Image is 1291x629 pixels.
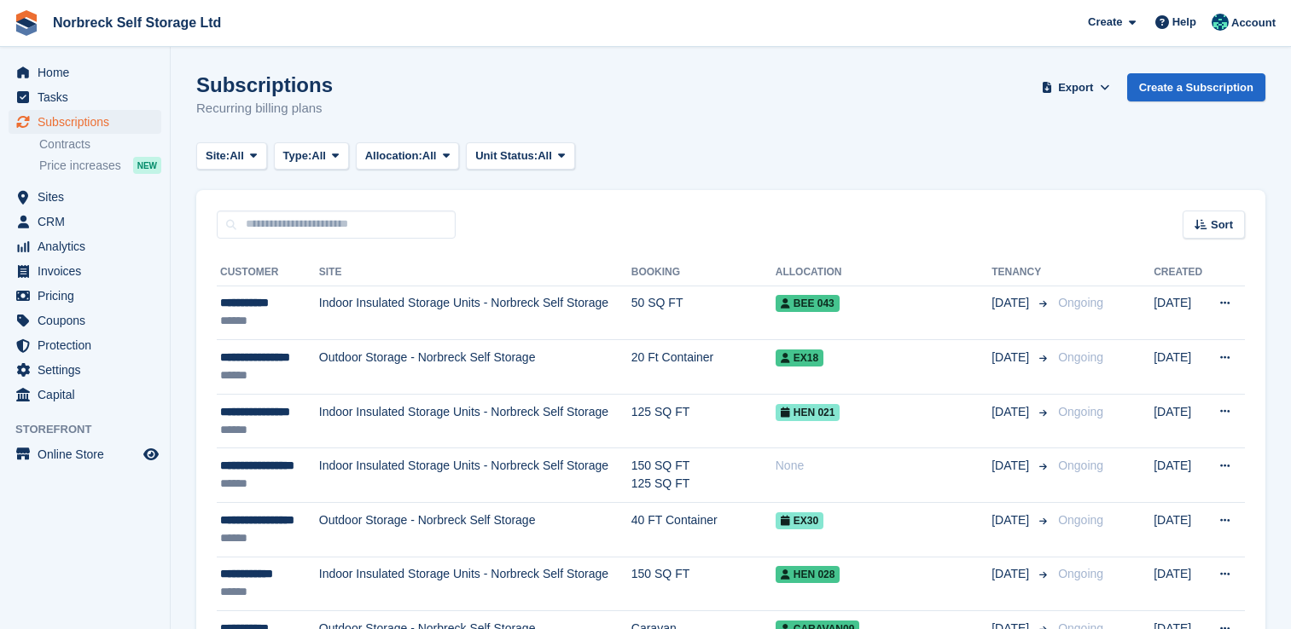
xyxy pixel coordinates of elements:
[319,340,631,395] td: Outdoor Storage - Norbreck Self Storage
[283,147,312,164] span: Type:
[133,157,161,174] div: NEW
[992,259,1051,286] th: Tenancy
[1154,340,1207,395] td: [DATE]
[9,259,161,283] a: menu
[365,147,422,164] span: Allocation:
[38,185,140,209] span: Sites
[39,156,161,175] a: Price increases NEW
[992,565,1032,583] span: [DATE]
[776,295,840,312] span: BEE 043
[141,444,161,465] a: Preview store
[15,421,170,438] span: Storefront
[230,147,244,164] span: All
[631,557,776,611] td: 150 SQ FT
[631,448,776,503] td: 150 SQ FT 125 SQ FT
[1154,448,1207,503] td: [DATE]
[46,9,228,37] a: Norbreck Self Storage Ltd
[992,403,1032,421] span: [DATE]
[38,61,140,84] span: Home
[1154,557,1207,611] td: [DATE]
[319,394,631,448] td: Indoor Insulated Storage Units - Norbreck Self Storage
[38,210,140,234] span: CRM
[217,259,319,286] th: Customer
[776,566,840,583] span: HEN 028
[9,358,161,382] a: menu
[39,158,121,174] span: Price increases
[319,448,631,503] td: Indoor Insulated Storage Units - Norbreck Self Storage
[1088,14,1122,31] span: Create
[9,210,161,234] a: menu
[422,147,437,164] span: All
[631,259,776,286] th: Booking
[1154,394,1207,448] td: [DATE]
[38,259,140,283] span: Invoices
[9,110,161,134] a: menu
[311,147,326,164] span: All
[992,511,1032,529] span: [DATE]
[992,349,1032,366] span: [DATE]
[9,234,161,258] a: menu
[1231,14,1276,32] span: Account
[1058,296,1103,309] span: Ongoing
[9,85,161,109] a: menu
[1154,503,1207,557] td: [DATE]
[9,309,161,332] a: menu
[1127,73,1265,101] a: Create a Subscription
[776,349,823,366] span: EX18
[9,333,161,357] a: menu
[38,309,140,332] span: Coupons
[631,503,776,557] td: 40 FT Container
[1038,73,1114,101] button: Export
[319,259,631,286] th: Site
[776,259,992,286] th: Allocation
[538,147,552,164] span: All
[274,142,349,170] button: Type: All
[631,340,776,395] td: 20 Ft Container
[319,503,631,557] td: Outdoor Storage - Norbreck Self Storage
[319,557,631,611] td: Indoor Insulated Storage Units - Norbreck Self Storage
[9,383,161,407] a: menu
[1212,14,1229,31] img: Sally King
[38,284,140,308] span: Pricing
[38,358,140,382] span: Settings
[992,294,1032,312] span: [DATE]
[631,286,776,340] td: 50 SQ FT
[196,99,333,118] p: Recurring billing plans
[196,73,333,96] h1: Subscriptions
[776,404,840,421] span: HEN 021
[475,147,538,164] span: Unit Status:
[1172,14,1196,31] span: Help
[1058,567,1103,580] span: Ongoing
[776,512,823,529] span: EX30
[9,442,161,466] a: menu
[1058,513,1103,527] span: Ongoing
[1058,79,1093,96] span: Export
[1154,259,1207,286] th: Created
[776,457,992,475] div: None
[38,85,140,109] span: Tasks
[466,142,574,170] button: Unit Status: All
[38,333,140,357] span: Protection
[9,61,161,84] a: menu
[38,383,140,407] span: Capital
[356,142,460,170] button: Allocation: All
[9,185,161,209] a: menu
[38,442,140,466] span: Online Store
[9,284,161,308] a: menu
[38,110,140,134] span: Subscriptions
[14,10,39,36] img: stora-icon-8386f47178a22dfd0bd8f6a31ec36ba5ce8667c1dd55bd0f319d3a0aa187defe.svg
[196,142,267,170] button: Site: All
[1154,286,1207,340] td: [DATE]
[1058,405,1103,418] span: Ongoing
[631,394,776,448] td: 125 SQ FT
[1211,216,1233,234] span: Sort
[1058,459,1103,472] span: Ongoing
[1058,350,1103,364] span: Ongoing
[992,457,1032,475] span: [DATE]
[38,234,140,258] span: Analytics
[39,136,161,153] a: Contracts
[319,286,631,340] td: Indoor Insulated Storage Units - Norbreck Self Storage
[206,147,230,164] span: Site:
